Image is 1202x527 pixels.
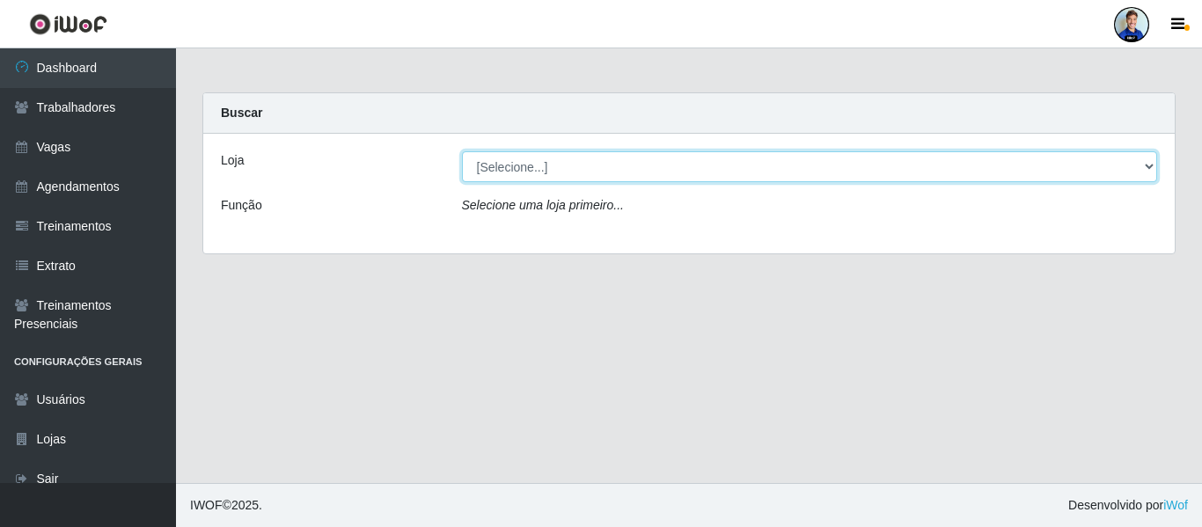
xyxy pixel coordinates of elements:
[190,496,262,515] span: © 2025 .
[462,198,624,212] i: Selecione uma loja primeiro...
[1068,496,1188,515] span: Desenvolvido por
[29,13,107,35] img: CoreUI Logo
[221,151,244,170] label: Loja
[190,498,223,512] span: IWOF
[221,196,262,215] label: Função
[1163,498,1188,512] a: iWof
[221,106,262,120] strong: Buscar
